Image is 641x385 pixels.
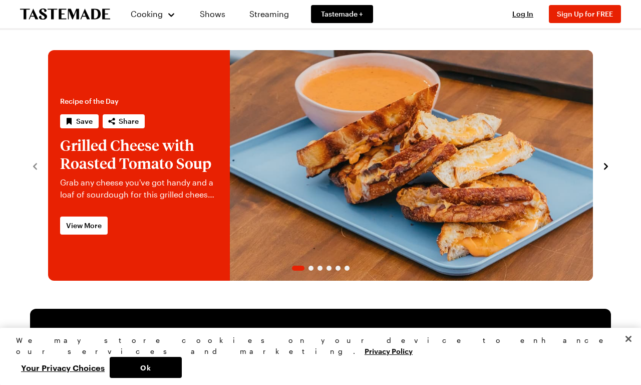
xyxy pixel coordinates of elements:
button: Ok [110,357,182,378]
div: We may store cookies on your device to enhance our services and marketing. [16,335,616,357]
div: 1 / 6 [48,50,593,281]
a: Tastemade + [311,5,373,23]
button: Cooking [130,2,176,26]
span: Log In [512,10,533,18]
span: View More [66,221,102,231]
button: Share [103,114,145,128]
a: To Tastemade Home Page [20,9,110,20]
button: Sign Up for FREE [549,5,621,23]
span: Cooking [131,9,163,19]
span: Go to slide 3 [317,266,323,271]
span: Go to slide 5 [336,266,341,271]
button: navigate to next item [601,159,611,171]
div: Privacy [16,335,616,378]
button: Save recipe [60,114,99,128]
span: Save [76,116,93,126]
a: View More [60,217,108,235]
a: More information about your privacy, opens in a new tab [365,346,413,355]
span: Tastemade + [321,9,363,19]
button: Your Privacy Choices [16,357,110,378]
button: Close [617,328,639,350]
span: Share [119,116,139,126]
span: Go to slide 6 [345,266,350,271]
span: Go to slide 4 [327,266,332,271]
span: Go to slide 2 [308,266,313,271]
span: Sign Up for FREE [557,10,613,18]
button: navigate to previous item [30,159,40,171]
button: Log In [503,9,543,19]
span: Go to slide 1 [292,266,304,271]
